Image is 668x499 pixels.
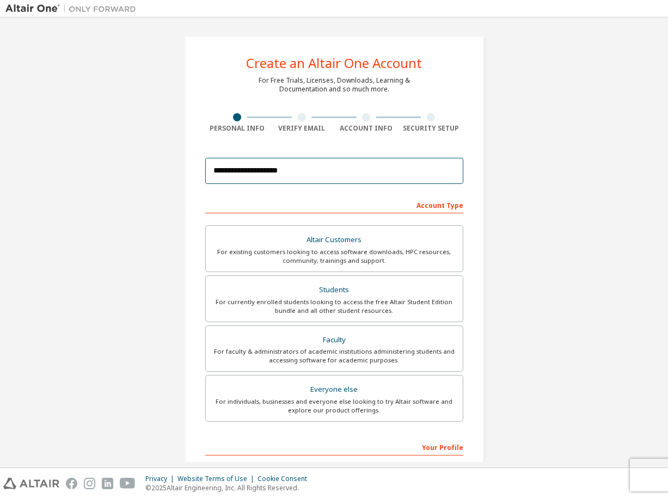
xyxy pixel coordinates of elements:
div: For Free Trials, Licenses, Downloads, Learning & Documentation and so much more. [259,76,410,94]
div: For existing customers looking to access software downloads, HPC resources, community, trainings ... [212,248,456,265]
div: Account Type [205,196,463,213]
div: Verify Email [269,124,334,133]
div: Website Terms of Use [177,475,258,483]
div: Altair Customers [212,232,456,248]
div: Your Profile [205,438,463,455]
div: Faculty [212,332,456,348]
img: facebook.svg [66,478,77,489]
img: Altair One [5,3,142,14]
label: Last Name [338,461,463,470]
div: Account Info [334,124,399,133]
img: altair_logo.svg [3,478,59,489]
img: linkedin.svg [102,478,113,489]
div: For currently enrolled students looking to access the free Altair Student Edition bundle and all ... [212,298,456,315]
div: Create an Altair One Account [246,57,422,70]
div: For individuals, businesses and everyone else looking to try Altair software and explore our prod... [212,397,456,415]
div: Students [212,282,456,298]
label: First Name [205,461,331,470]
div: Personal Info [205,124,270,133]
div: Everyone else [212,382,456,397]
div: Cookie Consent [258,475,314,483]
div: Privacy [145,475,177,483]
div: Security Setup [399,124,463,133]
p: © 2025 Altair Engineering, Inc. All Rights Reserved. [145,483,314,492]
img: instagram.svg [84,478,95,489]
div: For faculty & administrators of academic institutions administering students and accessing softwa... [212,347,456,365]
img: youtube.svg [120,478,136,489]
